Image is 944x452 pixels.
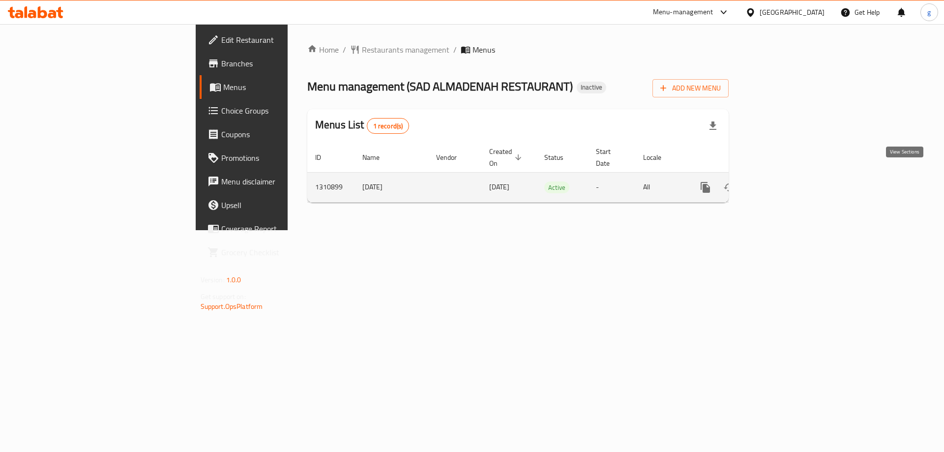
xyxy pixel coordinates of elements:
[221,223,346,235] span: Coverage Report
[652,79,729,97] button: Add New Menu
[307,44,729,56] nav: breadcrumb
[221,246,346,258] span: Grocery Checklist
[472,44,495,56] span: Menus
[221,105,346,117] span: Choice Groups
[226,273,241,286] span: 1.0.0
[653,6,713,18] div: Menu-management
[221,199,346,211] span: Upsell
[453,44,457,56] li: /
[362,151,392,163] span: Name
[489,181,509,193] span: [DATE]
[544,182,569,193] span: Active
[201,290,246,303] span: Get support on:
[760,7,825,18] div: [GEOGRAPHIC_DATA]
[200,193,354,217] a: Upsell
[544,151,576,163] span: Status
[927,7,931,18] span: g
[577,82,606,93] div: Inactive
[588,172,635,202] td: -
[201,273,225,286] span: Version:
[200,99,354,122] a: Choice Groups
[643,151,674,163] span: Locale
[221,58,346,69] span: Branches
[201,300,263,313] a: Support.OpsPlatform
[200,217,354,241] a: Coverage Report
[350,44,449,56] a: Restaurants management
[489,146,525,169] span: Created On
[660,82,721,94] span: Add New Menu
[367,118,410,134] div: Total records count
[686,143,796,173] th: Actions
[362,44,449,56] span: Restaurants management
[200,241,354,264] a: Grocery Checklist
[223,81,346,93] span: Menus
[701,114,725,138] div: Export file
[596,146,623,169] span: Start Date
[577,83,606,91] span: Inactive
[307,75,573,97] span: Menu management ( SAD ALMADENAH RESTAURANT )
[200,52,354,75] a: Branches
[200,28,354,52] a: Edit Restaurant
[367,121,409,131] span: 1 record(s)
[221,128,346,140] span: Coupons
[200,170,354,193] a: Menu disclaimer
[694,176,717,199] button: more
[354,172,428,202] td: [DATE]
[221,34,346,46] span: Edit Restaurant
[200,75,354,99] a: Menus
[221,152,346,164] span: Promotions
[436,151,470,163] span: Vendor
[200,146,354,170] a: Promotions
[315,118,409,134] h2: Menus List
[544,181,569,193] div: Active
[200,122,354,146] a: Coupons
[315,151,334,163] span: ID
[221,176,346,187] span: Menu disclaimer
[307,143,796,203] table: enhanced table
[635,172,686,202] td: All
